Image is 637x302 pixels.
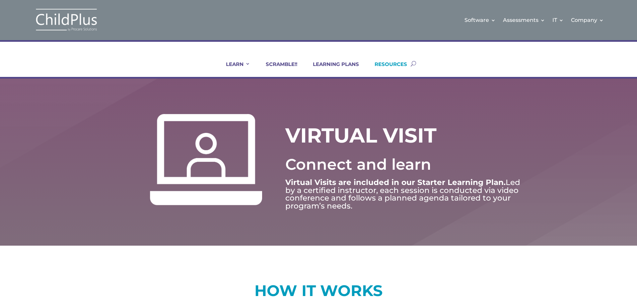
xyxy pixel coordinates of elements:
a: IT [552,7,564,33]
a: Company [571,7,604,33]
img: virtual-visit-white [150,114,262,205]
a: LEARN [218,61,250,77]
a: Software [464,7,496,33]
h1: VIRTUAL VISIT [285,122,461,152]
span: Led by a certified instructor, each session is conducted via video conference and follows a plann... [285,178,520,211]
p: Connect and learn [285,150,531,179]
a: RESOURCES [366,61,407,77]
a: LEARNING PLANS [305,61,359,77]
a: SCRAMBLE!! [257,61,297,77]
strong: Virtual Visits are included in our Starter Learning Plan. [285,178,506,187]
a: Assessments [503,7,545,33]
